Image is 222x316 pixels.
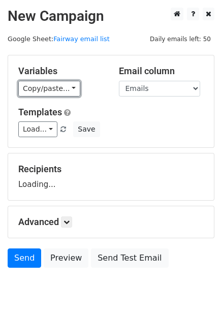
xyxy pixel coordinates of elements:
[8,248,41,268] a: Send
[18,66,104,77] h5: Variables
[53,35,110,43] a: Fairway email list
[18,164,204,190] div: Loading...
[44,248,88,268] a: Preview
[73,121,100,137] button: Save
[18,121,57,137] a: Load...
[18,107,62,117] a: Templates
[18,216,204,228] h5: Advanced
[91,248,168,268] a: Send Test Email
[18,81,80,97] a: Copy/paste...
[119,66,204,77] h5: Email column
[18,164,204,175] h5: Recipients
[8,8,214,25] h2: New Campaign
[146,34,214,45] span: Daily emails left: 50
[8,35,110,43] small: Google Sheet:
[146,35,214,43] a: Daily emails left: 50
